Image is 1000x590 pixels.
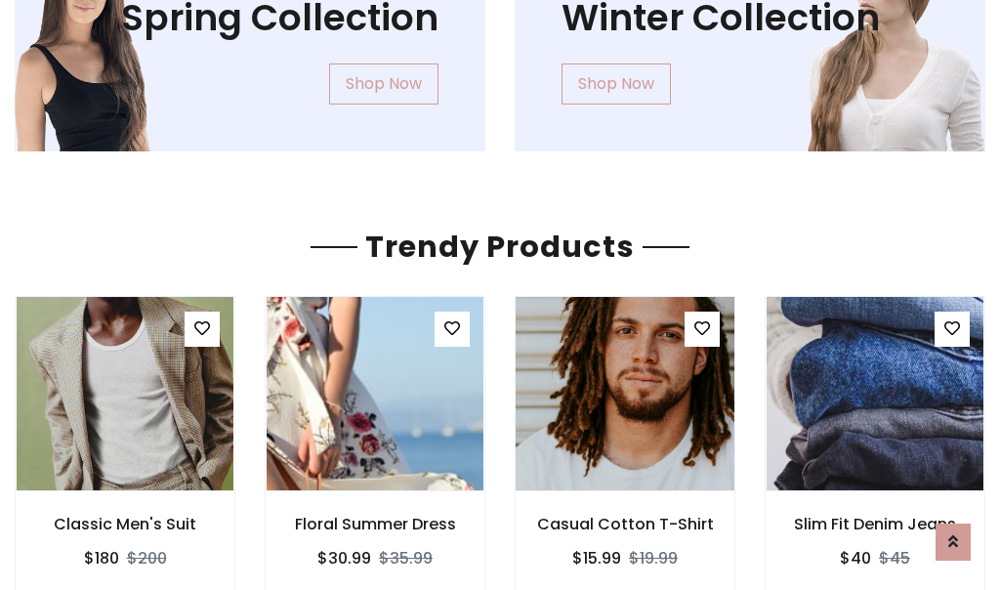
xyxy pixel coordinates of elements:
[766,515,984,533] h6: Slim Fit Denim Jeans
[357,226,643,268] span: Trendy Products
[516,515,734,533] h6: Casual Cotton T-Shirt
[562,63,671,105] a: Shop Now
[329,63,438,105] a: Shop Now
[127,547,167,569] del: $200
[317,549,371,568] h6: $30.99
[572,549,621,568] h6: $15.99
[879,547,910,569] del: $45
[840,549,871,568] h6: $40
[16,515,234,533] h6: Classic Men's Suit
[629,547,678,569] del: $19.99
[84,549,119,568] h6: $180
[379,547,433,569] del: $35.99
[266,515,484,533] h6: Floral Summer Dress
